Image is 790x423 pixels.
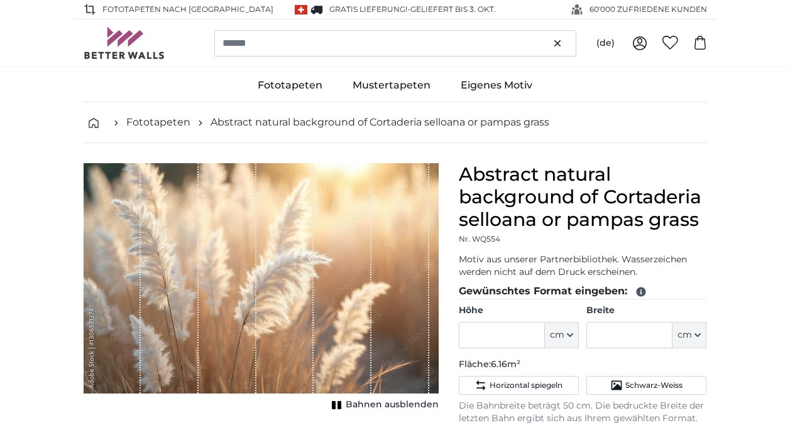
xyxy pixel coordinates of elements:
[625,380,683,390] span: Schwarz-Weiss
[295,5,307,14] img: Schweiz
[459,376,579,395] button: Horizontal spiegeln
[211,115,549,130] a: Abstract natural background of Cortaderia selloana or pampas grass
[490,380,562,390] span: Horizontal spiegeln
[459,163,707,231] h1: Abstract natural background of Cortaderia selloana or pampas grass
[446,69,547,102] a: Eigenes Motiv
[586,304,706,317] label: Breite
[459,234,500,244] span: Nr. WQ554
[491,358,520,370] span: 6.16m²
[407,4,496,14] span: -
[672,322,706,348] button: cm
[84,163,439,414] div: 1 of 1
[678,329,692,341] span: cm
[346,399,439,411] span: Bahnen ausblenden
[459,254,707,279] p: Motiv aus unserer Partnerbibliothek. Wasserzeichen werden nicht auf dem Druck erscheinen.
[126,115,190,130] a: Fototapeten
[459,284,707,299] legend: Gewünschtes Format eingeben:
[243,69,337,102] a: Fototapeten
[545,322,579,348] button: cm
[586,32,625,55] button: (de)
[550,329,564,341] span: cm
[329,4,407,14] span: GRATIS Lieferung!
[328,396,439,414] button: Bahnen ausblenden
[84,27,165,59] img: Betterwalls
[586,376,706,395] button: Schwarz-Weiss
[459,304,579,317] label: Höhe
[337,69,446,102] a: Mustertapeten
[84,102,707,143] nav: breadcrumbs
[590,4,707,15] span: 60'000 ZUFRIEDENE KUNDEN
[459,358,707,371] p: Fläche:
[410,4,496,14] span: Geliefert bis 3. Okt.
[102,4,273,15] span: Fototapeten nach [GEOGRAPHIC_DATA]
